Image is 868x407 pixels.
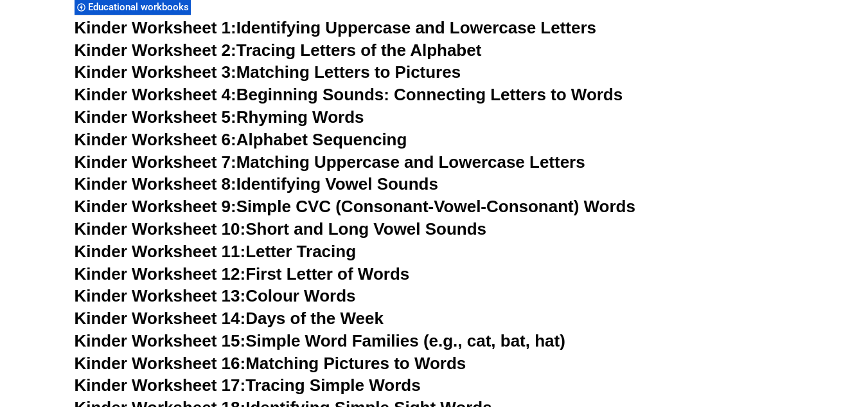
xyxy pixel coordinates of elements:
[75,130,236,149] span: Kinder Worksheet 6:
[75,197,236,216] span: Kinder Worksheet 9:
[75,219,487,239] a: Kinder Worksheet 10:Short and Long Vowel Sounds
[75,152,585,172] a: Kinder Worksheet 7:Matching Uppercase and Lowercase Letters
[75,41,236,60] span: Kinder Worksheet 2:
[75,264,246,284] span: Kinder Worksheet 12:
[75,331,246,350] span: Kinder Worksheet 15:
[75,331,565,350] a: Kinder Worksheet 15:Simple Word Families (e.g., cat, bat, hat)
[75,375,421,395] a: Kinder Worksheet 17:Tracing Simple Words
[75,309,246,328] span: Kinder Worksheet 14:
[75,354,246,373] span: Kinder Worksheet 16:
[654,262,868,407] div: Widget de chat
[75,107,236,127] span: Kinder Worksheet 5:
[75,107,364,127] a: Kinder Worksheet 5:Rhyming Words
[75,174,236,194] span: Kinder Worksheet 8:
[75,18,236,37] span: Kinder Worksheet 1:
[75,264,410,284] a: Kinder Worksheet 12:First Letter of Words
[75,309,384,328] a: Kinder Worksheet 14:Days of the Week
[75,41,482,60] a: Kinder Worksheet 2:Tracing Letters of the Alphabet
[75,152,236,172] span: Kinder Worksheet 7:
[75,130,407,149] a: Kinder Worksheet 6:Alphabet Sequencing
[75,18,597,37] a: Kinder Worksheet 1:Identifying Uppercase and Lowercase Letters
[75,375,246,395] span: Kinder Worksheet 17:
[88,1,193,13] span: Educational workbooks
[654,262,868,407] iframe: Chat Widget
[75,62,461,82] a: Kinder Worksheet 3:Matching Letters to Pictures
[75,219,246,239] span: Kinder Worksheet 10:
[75,286,246,305] span: Kinder Worksheet 13:
[75,242,246,261] span: Kinder Worksheet 11:
[75,85,623,104] a: Kinder Worksheet 4:Beginning Sounds: Connecting Letters to Words
[75,62,236,82] span: Kinder Worksheet 3:
[75,85,236,104] span: Kinder Worksheet 4:
[75,174,438,194] a: Kinder Worksheet 8:Identifying Vowel Sounds
[75,354,466,373] a: Kinder Worksheet 16:Matching Pictures to Words
[75,286,356,305] a: Kinder Worksheet 13:Colour Words
[75,197,635,216] a: Kinder Worksheet 9:Simple CVC (Consonant-Vowel-Consonant) Words
[75,242,357,261] a: Kinder Worksheet 11:Letter Tracing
